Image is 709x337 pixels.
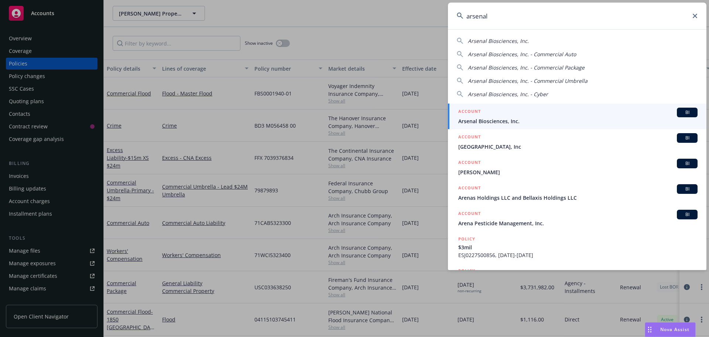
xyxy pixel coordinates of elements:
a: ACCOUNTBI[PERSON_NAME] [448,155,706,180]
a: ACCOUNTBIArsenal Biosciences, Inc. [448,104,706,129]
span: BI [680,211,695,218]
h5: ACCOUNT [458,159,481,168]
span: Arsenal Biosciences, Inc. - Cyber [468,91,548,98]
button: Nova Assist [645,322,696,337]
h5: POLICY [458,235,475,243]
span: Arsenal Biosciences, Inc. [458,117,698,125]
a: ACCOUNTBIArena Pesticide Management, Inc. [448,206,706,231]
span: ESJ0227500856, [DATE]-[DATE] [458,251,698,259]
span: Arsenal Biosciences, Inc. - Commercial Auto [468,51,576,58]
span: $3mil [458,243,698,251]
span: [PERSON_NAME] [458,168,698,176]
h5: ACCOUNT [458,210,481,219]
div: Drag to move [645,323,654,337]
span: Arenas Holdings LLC and Bellaxis Holdings LLC [458,194,698,202]
input: Search... [448,3,706,29]
span: Arsenal Biosciences, Inc. [468,37,529,44]
a: POLICY$3milESJ0227500856, [DATE]-[DATE] [448,231,706,263]
span: BI [680,109,695,116]
a: POLICY [448,263,706,295]
a: ACCOUNTBI[GEOGRAPHIC_DATA], Inc [448,129,706,155]
span: BI [680,160,695,167]
h5: ACCOUNT [458,108,481,117]
span: Arena Pesticide Management, Inc. [458,219,698,227]
span: BI [680,186,695,192]
span: Arsenal Biosciences, Inc. - Commercial Package [468,64,585,71]
a: ACCOUNTBIArenas Holdings LLC and Bellaxis Holdings LLC [448,180,706,206]
span: [GEOGRAPHIC_DATA], Inc [458,143,698,151]
h5: ACCOUNT [458,184,481,193]
h5: POLICY [458,267,475,274]
span: Nova Assist [660,326,689,333]
h5: ACCOUNT [458,133,481,142]
span: BI [680,135,695,141]
span: Arsenal Biosciences, Inc. - Commercial Umbrella [468,77,588,84]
